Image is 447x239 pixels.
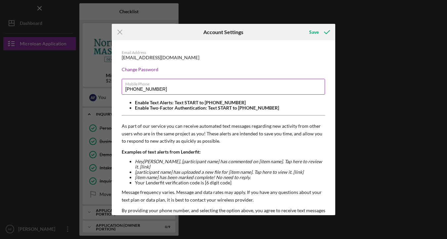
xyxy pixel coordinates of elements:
[122,189,325,204] p: Message frequency varies. Message and data rates may apply. If you have any questions about your ...
[309,25,319,39] div: Save
[135,169,325,175] li: [participant name] has uploaded a new file for [item name]. Tap here to view it. [link]
[303,25,335,39] button: Save
[122,122,325,145] p: As part of our service you can receive automated text messages regarding new activity from other ...
[135,100,325,105] li: Enable Text Alerts: Text START to [PHONE_NUMBER]
[122,148,325,156] p: Examples of text alerts from Lenderfit:
[203,29,243,35] h6: Account Settings
[125,79,325,86] label: Mobile Phone
[122,55,199,60] div: [EMAIL_ADDRESS][DOMAIN_NAME]
[122,50,325,55] div: Email Address
[122,67,325,72] div: Change Password
[135,105,325,111] li: Enable Two-Factor Authentication: Text START to [PHONE_NUMBER]
[135,159,325,169] li: Hey [PERSON_NAME] , [participant name] has commented on [item name]. Tap here to review it. [link]
[122,207,325,237] p: By providing your phone number, and selecting the option above, you agree to receive text message...
[135,180,325,185] li: Your Lenderfit verification code is [6 digit code]
[135,175,325,180] li: [item name] has been marked complete! No need to reply.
